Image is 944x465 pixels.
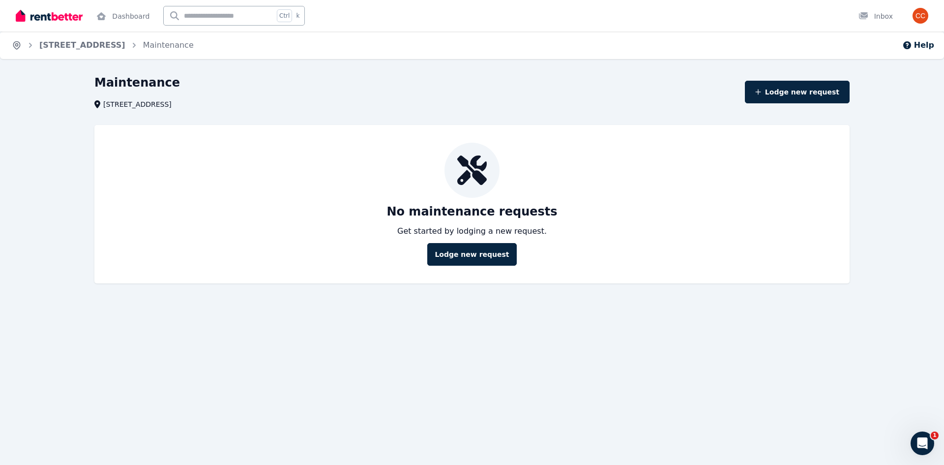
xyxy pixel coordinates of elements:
p: Get started by lodging a new request. [397,225,547,237]
span: [STREET_ADDRESS] [103,99,172,109]
a: Maintenance [143,40,194,50]
span: Ctrl [277,9,292,22]
iframe: Intercom live chat [911,432,934,455]
a: [STREET_ADDRESS] [39,40,125,50]
span: 1 [931,432,939,439]
img: RentBetter [16,8,83,23]
button: Lodge new request [427,243,516,266]
div: Inbox [858,11,893,21]
button: Lodge new request [745,81,850,103]
button: Help [902,39,934,51]
p: No maintenance requests [386,204,557,219]
h1: Maintenance [94,75,180,91]
img: Clare Crabtree [913,8,928,24]
span: k [296,12,299,20]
